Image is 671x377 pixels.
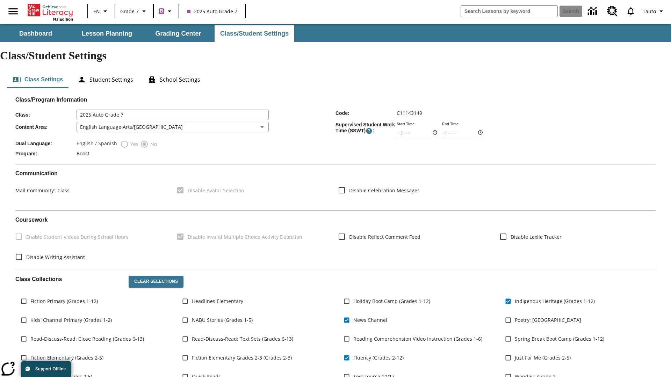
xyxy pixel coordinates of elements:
button: Class Settings [7,71,68,88]
span: Holiday Boot Camp (Grades 1-12) [353,297,430,305]
span: Grade 7 [120,8,139,15]
h2: Class/Program Information [15,96,656,103]
span: Spring Break Boot Camp (Grades 1-12) [515,335,604,342]
span: EN [93,8,100,15]
span: Reading Comprehension Video Instruction (Grades 1-6) [353,335,482,342]
input: Class [77,110,269,120]
button: Student Settings [72,71,139,88]
a: Home [28,3,73,17]
span: Headlines Elementary [192,297,243,305]
span: Supervised Student Work Time (SSWT) : [335,122,397,134]
label: Start Time [397,121,414,126]
button: Language: EN, Select a language [90,5,113,17]
button: Clear Selections [129,276,183,288]
a: Notifications [622,2,640,20]
span: Read-Discuss-Read: Text Sets (Grades 6-13) [192,335,293,342]
span: Disable Lexile Tracker [511,233,562,241]
button: Grading Center [143,25,213,42]
div: English Language Arts/[GEOGRAPHIC_DATA] [77,122,269,132]
h2: Communication [15,170,656,177]
input: search field [461,6,557,17]
button: Lesson Planning [72,25,142,42]
span: Class [55,187,70,194]
span: Mail Community : [15,187,55,194]
div: Class/Program Information [15,103,656,158]
button: Supervised Student Work Time is the timeframe when students can take LevelSet and when lessons ar... [366,127,373,134]
span: B [160,7,163,15]
span: Enable Student Videos During School Hours [26,233,129,241]
a: Data Center [584,2,603,21]
span: Boost [77,150,89,157]
h2: Course work [15,216,656,223]
span: Indigenous Heritage (Grades 1-12) [515,297,595,305]
button: Dashboard [1,25,71,42]
span: Read-Discuss-Read: Close Reading (Grades 6-13) [30,335,144,342]
span: Fiction Primary (Grades 1-12) [30,297,98,305]
div: Coursework [15,216,656,264]
span: Content Area : [15,124,77,130]
span: Class : [15,112,77,118]
div: Communication [15,170,656,205]
span: No [149,140,157,148]
button: School Settings [142,71,206,88]
span: Just For Me (Grades 2-5) [515,354,571,361]
span: Disable Writing Assistant [26,253,85,261]
span: Support Offline [35,367,66,371]
span: Disable Reflect Comment Feed [349,233,420,241]
span: Fiction Elementary (Grades 2-5) [30,354,103,361]
label: English / Spanish [77,140,117,148]
span: Fluency (Grades 2-12) [353,354,404,361]
span: News Channel [353,316,387,324]
button: Support Offline [21,361,71,377]
button: Class/Student Settings [215,25,294,42]
div: Class/Student Settings [7,71,664,88]
span: Kids' Channel Primary (Grades 1-2) [30,316,112,324]
span: Dual Language : [15,141,77,146]
span: C11143149 [397,110,422,116]
span: Disable Invalid Multiple Choice Activity Detection [188,233,302,241]
button: Boost Class color is purple. Change class color [156,5,176,17]
button: Open side menu [3,1,23,22]
button: Profile/Settings [640,5,668,17]
span: Fiction Elementary Grades 2-3 (Grades 2-3) [192,354,292,361]
span: Disable Avatar Selection [188,187,244,194]
span: NJ Edition [53,17,73,21]
button: Grade: Grade 7, Select a grade [117,5,151,17]
span: Yes [129,140,138,148]
a: Resource Center, Will open in new tab [603,2,622,21]
span: Code : [335,110,397,116]
span: NABU Stories (Grades 1-5) [192,316,253,324]
span: Poetry: [GEOGRAPHIC_DATA] [515,316,581,324]
span: Program : [15,151,77,156]
span: Tauto [643,8,656,15]
span: 2025 Auto Grade 7 [187,8,237,15]
span: Disable Celebration Messages [349,187,420,194]
label: End Time [442,121,459,126]
div: Home [28,2,73,21]
h2: Class Collections [15,276,123,282]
